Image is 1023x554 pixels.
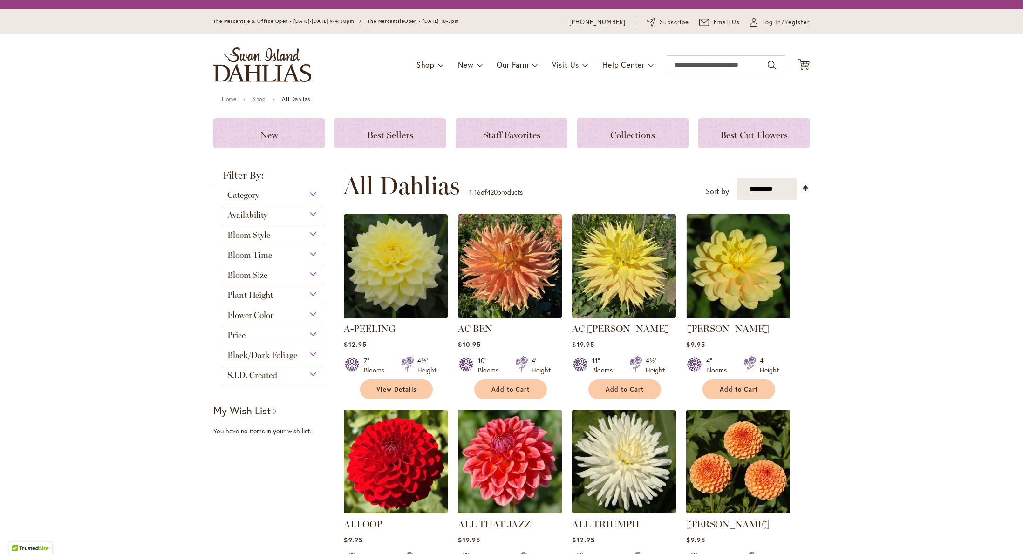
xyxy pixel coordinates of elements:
[750,18,810,27] a: Log In/Register
[222,95,236,102] a: Home
[227,250,272,260] span: Bloom Time
[572,340,594,349] span: $19.95
[720,385,758,393] span: Add to Cart
[497,60,528,69] span: Our Farm
[702,379,775,399] button: Add to Cart
[227,310,273,320] span: Flower Color
[458,519,531,530] a: ALL THAT JAZZ
[376,385,416,393] span: View Details
[760,356,779,375] div: 4' Height
[458,507,562,515] a: ALL THAT JAZZ
[344,214,448,318] img: A-Peeling
[227,350,297,360] span: Black/Dark Foliage
[686,535,705,544] span: $9.95
[227,230,270,240] span: Bloom Style
[762,18,810,27] span: Log In/Register
[416,60,435,69] span: Shop
[417,356,436,375] div: 4½' Height
[344,410,448,513] img: ALI OOP
[458,323,492,334] a: AC BEN
[706,356,732,375] div: 4" Blooms
[213,118,325,148] a: New
[714,18,740,27] span: Email Us
[344,340,366,349] span: $12.95
[252,95,266,102] a: Shop
[458,311,562,320] a: AC BEN
[606,385,644,393] span: Add to Cart
[588,379,661,399] button: Add to Cart
[469,185,523,200] p: - of products
[213,170,332,185] strong: Filter By:
[686,507,790,515] a: AMBER QUEEN
[572,507,676,515] a: ALL TRIUMPH
[213,18,404,24] span: The Mercantile & Office Open - [DATE]-[DATE] 9-4:30pm / The Mercantile
[474,188,481,196] span: 16
[572,410,676,513] img: ALL TRIUMPH
[686,214,790,318] img: AHOY MATEY
[364,356,390,375] div: 7" Blooms
[404,18,459,24] span: Open - [DATE] 10-3pm
[686,519,769,530] a: [PERSON_NAME]
[491,385,530,393] span: Add to Cart
[720,129,788,141] span: Best Cut Flowers
[282,95,310,102] strong: All Dahlias
[478,356,504,375] div: 10" Blooms
[334,118,446,148] a: Best Sellers
[572,535,594,544] span: $12.95
[660,18,689,27] span: Subscribe
[686,311,790,320] a: AHOY MATEY
[344,519,382,530] a: ALI OOP
[706,183,731,200] label: Sort by:
[458,410,562,513] img: ALL THAT JAZZ
[344,323,396,334] a: A-PEELING
[213,47,311,82] a: store logo
[227,370,277,380] span: S.I.D. Created
[367,129,413,141] span: Best Sellers
[344,535,362,544] span: $9.95
[456,118,567,148] a: Staff Favorites
[458,535,480,544] span: $19.95
[532,356,551,375] div: 4' Height
[699,18,740,27] a: Email Us
[646,356,665,375] div: 4½' Height
[469,188,472,196] span: 1
[686,410,790,513] img: AMBER QUEEN
[227,330,246,340] span: Price
[686,323,769,334] a: [PERSON_NAME]
[487,188,498,196] span: 420
[577,118,689,148] a: Collections
[610,129,655,141] span: Collections
[260,129,278,141] span: New
[227,290,273,300] span: Plant Height
[698,118,810,148] a: Best Cut Flowers
[458,340,480,349] span: $10.95
[552,60,579,69] span: Visit Us
[344,311,448,320] a: A-Peeling
[483,129,540,141] span: Staff Favorites
[360,379,433,399] a: View Details
[686,340,705,349] span: $9.95
[647,18,689,27] a: Subscribe
[569,18,626,27] a: [PHONE_NUMBER]
[602,60,645,69] span: Help Center
[458,60,473,69] span: New
[572,323,670,334] a: AC [PERSON_NAME]
[474,379,547,399] button: Add to Cart
[227,190,259,200] span: Category
[572,519,640,530] a: ALL TRIUMPH
[344,507,448,515] a: ALI OOP
[227,210,267,220] span: Availability
[458,214,562,318] img: AC BEN
[343,172,460,200] span: All Dahlias
[213,426,338,436] div: You have no items in your wish list.
[213,404,271,417] strong: My Wish List
[572,311,676,320] a: AC Jeri
[227,270,267,280] span: Bloom Size
[592,356,618,375] div: 11" Blooms
[572,214,676,318] img: AC Jeri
